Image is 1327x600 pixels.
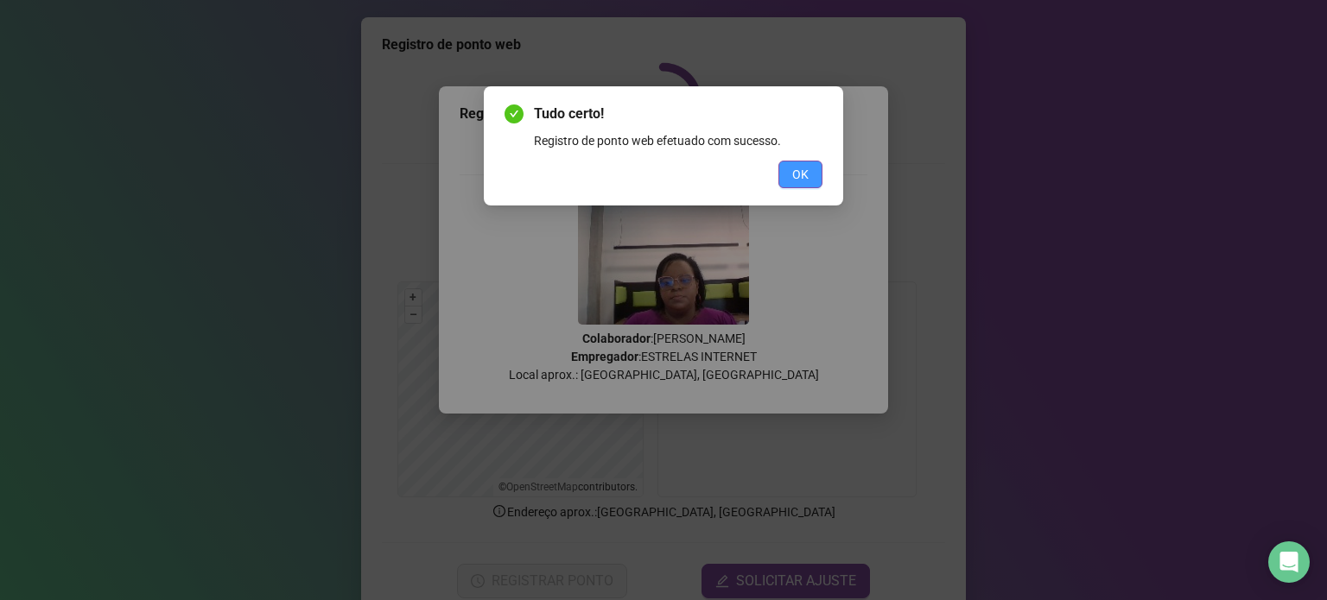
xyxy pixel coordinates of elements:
button: OK [778,161,822,188]
div: Registro de ponto web efetuado com sucesso. [534,131,822,150]
span: Tudo certo! [534,104,822,124]
span: OK [792,165,809,184]
div: Open Intercom Messenger [1268,541,1310,583]
span: check-circle [505,104,524,123]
